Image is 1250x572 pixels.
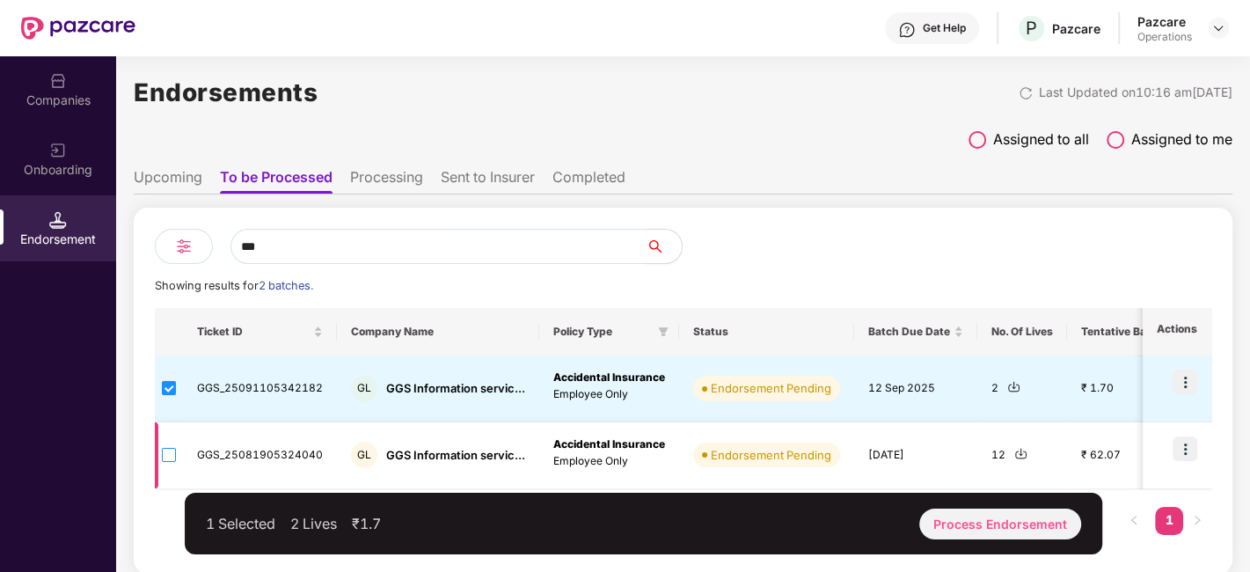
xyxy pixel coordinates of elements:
th: Tentative Batch Pricing [1067,308,1217,356]
span: Policy Type [553,325,651,339]
th: Ticket ID [183,308,337,356]
span: Assigned to all [993,128,1089,150]
div: Pazcare [1137,13,1192,30]
span: Batch Due Date [868,325,950,339]
b: Accidental Insurance [553,370,665,384]
li: Upcoming [134,168,202,194]
img: svg+xml;base64,PHN2ZyBpZD0iSGVscC0zMngzMiIgeG1sbnM9Imh0dHA6Ly93d3cudzMub3JnLzIwMDAvc3ZnIiB3aWR0aD... [898,21,916,39]
th: Batch Due Date [854,308,977,356]
th: Company Name [337,308,539,356]
div: GGS Information servic... [386,380,525,397]
img: New Pazcare Logo [21,17,135,40]
td: GGS_25091105342182 [183,356,337,422]
img: svg+xml;base64,PHN2ZyBpZD0iRG93bmxvYWQtMjR4MjQiIHhtbG5zPSJodHRwOi8vd3d3LnczLm9yZy8yMDAwL3N2ZyIgd2... [1014,447,1027,460]
img: svg+xml;base64,PHN2ZyBpZD0iRG93bmxvYWQtMjR4MjQiIHhtbG5zPSJodHRwOi8vd3d3LnczLm9yZy8yMDAwL3N2ZyIgd2... [1007,380,1020,393]
div: Operations [1137,30,1192,44]
span: 2 batches. [259,279,313,292]
div: 2 [991,380,1053,397]
td: [DATE] [854,422,977,489]
div: Process Endorsement [919,509,1081,539]
span: filter [658,326,669,337]
div: Get Help [923,21,966,35]
div: GL [351,442,377,468]
span: right [1192,515,1202,525]
th: Actions [1143,308,1211,356]
img: svg+xml;base64,PHN2ZyB3aWR0aD0iMjAiIGhlaWdodD0iMjAiIHZpZXdCb3g9IjAgMCAyMCAyMCIgZmlsbD0ibm9uZSIgeG... [49,142,67,159]
h1: Endorsements [134,73,318,112]
li: To be Processed [220,168,333,194]
td: 12 Sep 2025 [854,356,977,422]
div: Endorsement Pending [711,379,831,397]
li: 1 [1155,507,1183,535]
td: GGS_25081905324040 [183,422,337,489]
img: icon [1173,436,1197,461]
a: 1 [1155,507,1183,533]
button: search [646,229,683,264]
div: Pazcare [1052,20,1100,37]
p: Employee Only [553,386,665,403]
td: ₹ 62.07 [1067,422,1217,489]
li: Next Page [1183,507,1211,535]
span: filter [654,321,672,342]
img: svg+xml;base64,PHN2ZyBpZD0iQ29tcGFuaWVzIiB4bWxucz0iaHR0cDovL3d3dy53My5vcmcvMjAwMC9zdmciIHdpZHRoPS... [49,72,67,90]
li: Previous Page [1120,507,1148,535]
img: svg+xml;base64,PHN2ZyB4bWxucz0iaHR0cDovL3d3dy53My5vcmcvMjAwMC9zdmciIHdpZHRoPSIyNCIgaGVpZ2h0PSIyNC... [173,236,194,257]
span: Showing results for [155,279,313,292]
div: ₹1.7 [352,515,381,532]
span: Ticket ID [197,325,310,339]
th: Status [679,308,854,356]
div: GL [351,376,377,402]
div: Last Updated on 10:16 am[DATE] [1039,83,1232,102]
p: Employee Only [553,453,665,470]
button: right [1183,507,1211,535]
span: search [646,239,682,253]
div: 1 Selected [206,515,275,532]
li: Sent to Insurer [441,168,535,194]
b: Accidental Insurance [553,437,665,451]
div: Endorsement Pending [711,446,831,464]
img: icon [1173,370,1197,394]
button: left [1120,507,1148,535]
div: 2 Lives [290,515,337,532]
div: 12 [991,447,1053,464]
li: Completed [552,168,625,194]
th: No. Of Lives [977,308,1067,356]
li: Processing [350,168,423,194]
img: svg+xml;base64,PHN2ZyBpZD0iRHJvcGRvd24tMzJ4MzIiIHhtbG5zPSJodHRwOi8vd3d3LnczLm9yZy8yMDAwL3N2ZyIgd2... [1211,21,1225,35]
span: P [1026,18,1037,39]
img: svg+xml;base64,PHN2ZyB3aWR0aD0iMTQuNSIgaGVpZ2h0PSIxNC41IiB2aWV3Qm94PSIwIDAgMTYgMTYiIGZpbGw9Im5vbm... [49,211,67,229]
span: Assigned to me [1131,128,1232,150]
img: svg+xml;base64,PHN2ZyBpZD0iUmVsb2FkLTMyeDMyIiB4bWxucz0iaHR0cDovL3d3dy53My5vcmcvMjAwMC9zdmciIHdpZH... [1019,86,1033,100]
td: ₹ 1.70 [1067,356,1217,422]
div: GGS Information servic... [386,447,525,464]
span: left [1129,515,1139,525]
